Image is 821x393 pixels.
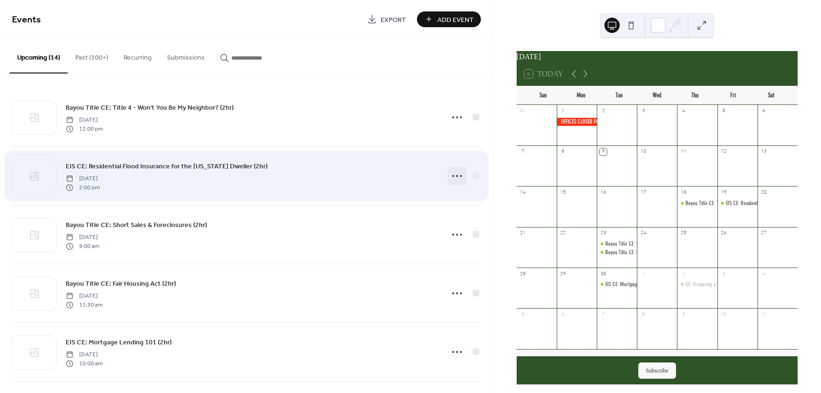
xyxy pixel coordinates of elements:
div: 11 [680,148,687,155]
div: 1 [560,108,567,115]
button: Subscribe [638,362,676,379]
div: 31 [520,108,527,115]
div: 27 [760,230,768,237]
span: [DATE] [66,175,100,183]
span: Bayou Title CE: Short Sales & Foreclosures (2hr) [66,220,207,230]
div: 28 [520,270,527,278]
div: EIS CE: Mortgage Lending 101 (2hr) [597,280,637,289]
div: 2 [600,108,607,115]
button: Upcoming (14) [10,39,68,73]
div: 26 [720,230,727,237]
div: 6 [760,108,768,115]
div: Tue [600,86,638,105]
button: Recurring [116,39,159,72]
div: EIS CE: Mortgage Lending 101 (2hr) [605,280,675,289]
span: Export [381,15,406,25]
span: 12:00 pm [66,124,103,133]
div: 8 [560,148,567,155]
div: Mon [562,86,600,105]
span: [DATE] [66,351,103,359]
div: 17 [640,189,647,196]
div: Wed [638,86,676,105]
span: 11:30 am [66,300,103,309]
span: 10:00 am [66,359,103,368]
div: Thu [676,86,714,105]
div: 12 [720,148,727,155]
div: 7 [520,148,527,155]
span: [DATE] [66,116,103,124]
div: Sat [752,86,790,105]
div: EIS CE: Residential Flood Insurance for the Louisiana Dweller (2hr) [717,199,758,207]
span: Bayou Title CE: Title 4 - Won't You Be My Neighbor? (2hr) [66,103,234,113]
div: Fri [714,86,752,105]
button: Past (100+) [68,39,116,72]
div: Sun [524,86,562,105]
div: Bayou Title CE: Title 4 - Won't You Be My Neighbor? (2hr) [686,199,800,207]
div: 2 [680,270,687,278]
span: Events [12,10,41,29]
div: 21 [520,230,527,237]
div: 7 [600,311,607,318]
div: 6 [560,311,567,318]
div: 10 [720,311,727,318]
a: EIS CE: Mortgage Lending 101 (2hr) [66,337,172,348]
div: [DATE] [517,51,798,62]
div: 15 [560,189,567,196]
span: EIS CE: Mortgage Lending 101 (2hr) [66,338,172,348]
div: Bayou Title CE: Title 4 - Won't You Be My Neighbor? (2hr) [677,199,717,207]
div: 23 [600,230,607,237]
div: 1 [640,270,647,278]
div: 30 [600,270,607,278]
span: Bayou Title CE: Fair Housing Act (2hr) [66,279,176,289]
div: 24 [640,230,647,237]
div: CE: Preparing a CMA & Understanding the Appraisal Process(4hr) [686,280,815,289]
div: 9 [680,311,687,318]
span: 9:00 am [66,242,99,250]
div: Bayou Title CE: Fair Housing Act (2hr) [597,248,637,257]
div: 5 [520,311,527,318]
span: [DATE] [66,233,99,242]
span: [DATE] [66,292,103,300]
div: 3 [640,108,647,115]
div: 22 [560,230,567,237]
div: 14 [520,189,527,196]
div: 9 [600,148,607,155]
div: 8 [640,311,647,318]
button: Submissions [159,39,212,72]
span: Add Event [437,15,474,25]
a: Bayou Title CE: Title 4 - Won't You Be My Neighbor? (2hr) [66,102,234,113]
div: 10 [640,148,647,155]
div: 16 [600,189,607,196]
span: 2:00 pm [66,183,100,192]
div: 13 [760,148,768,155]
div: 5 [720,108,727,115]
div: Bayou Title CE: Short Sales & Foreclosures (2hr) [597,240,637,248]
div: Bayou Title CE: Short Sales & Foreclosures (2hr) [605,240,701,248]
div: 18 [680,189,687,196]
div: CE: Preparing a CMA & Understanding the Appraisal Process(4hr) [677,280,717,289]
div: OFFICES CLOSED FOR LABOR DAY OBSERVANCE [557,118,597,126]
div: 4 [680,108,687,115]
div: 11 [760,311,768,318]
div: 20 [760,189,768,196]
a: EIS CE: Residential Flood Insurance for the [US_STATE] Dweller (2hr) [66,161,268,172]
a: Bayou Title CE: Short Sales & Foreclosures (2hr) [66,219,207,230]
div: 3 [720,270,727,278]
div: 19 [720,189,727,196]
div: 4 [760,270,768,278]
div: 25 [680,230,687,237]
button: Add Event [417,11,481,27]
div: 29 [560,270,567,278]
a: Export [360,11,413,27]
span: EIS CE: Residential Flood Insurance for the [US_STATE] Dweller (2hr) [66,162,268,172]
a: Bayou Title CE: Fair Housing Act (2hr) [66,278,176,289]
div: Bayou Title CE: Fair Housing Act (2hr) [605,248,680,257]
